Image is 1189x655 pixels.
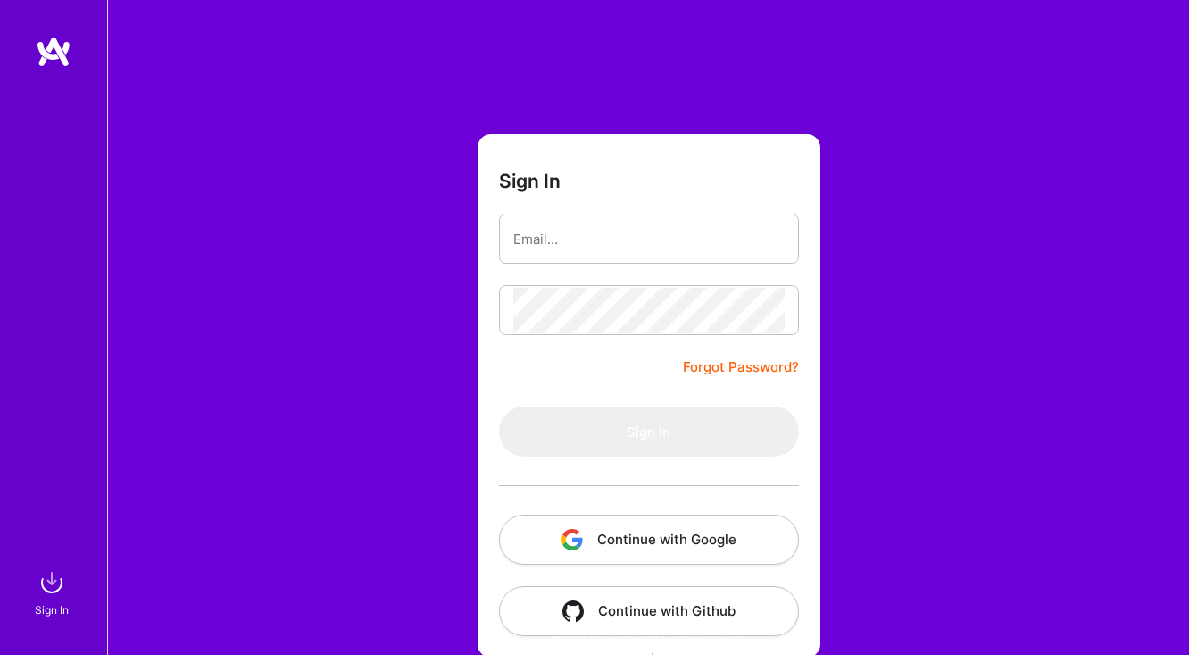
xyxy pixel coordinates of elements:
[499,515,799,565] button: Continue with Google
[513,216,785,262] input: Email...
[499,586,799,636] button: Continue with Github
[35,600,69,619] div: Sign In
[34,565,70,600] img: sign in
[683,357,799,378] a: Forgot Password?
[562,600,584,622] img: icon
[36,36,71,68] img: logo
[499,170,561,192] h3: Sign In
[37,565,70,619] a: sign inSign In
[561,529,583,550] img: icon
[499,407,799,457] button: Sign In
